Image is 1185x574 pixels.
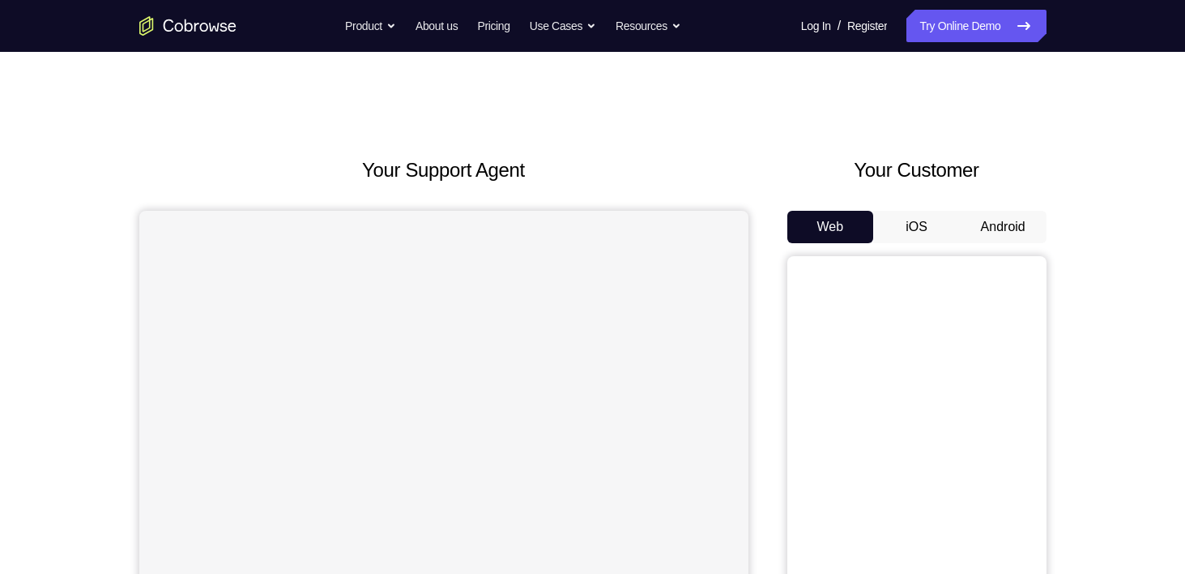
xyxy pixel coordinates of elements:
[477,10,509,42] a: Pricing
[787,211,874,243] button: Web
[616,10,681,42] button: Resources
[847,10,887,42] a: Register
[345,10,396,42] button: Product
[787,156,1046,185] h2: Your Customer
[838,16,841,36] span: /
[416,10,458,42] a: About us
[139,16,237,36] a: Go to the home page
[139,156,748,185] h2: Your Support Agent
[873,211,960,243] button: iOS
[906,10,1046,42] a: Try Online Demo
[801,10,831,42] a: Log In
[530,10,596,42] button: Use Cases
[960,211,1046,243] button: Android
